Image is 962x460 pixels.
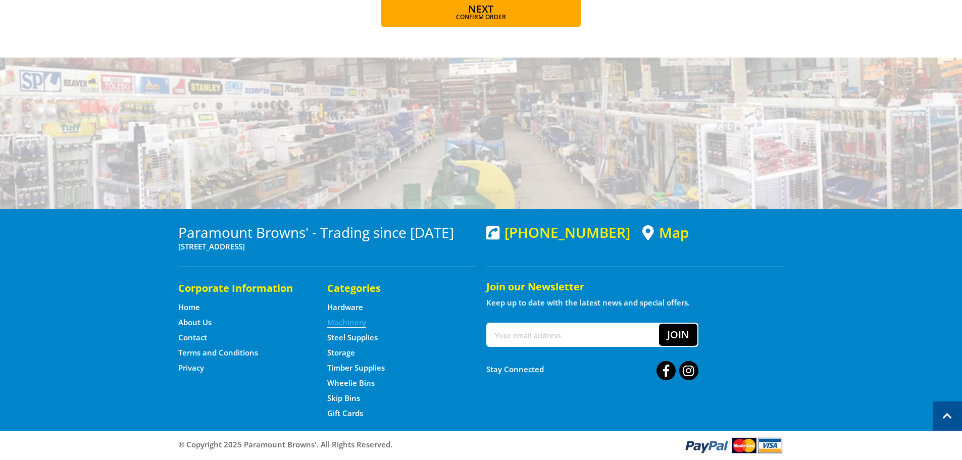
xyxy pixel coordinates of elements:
[178,347,258,358] a: Go to the Terms and Conditions page
[178,224,476,240] h3: Paramount Browns' - Trading since [DATE]
[327,332,378,343] a: Go to the Steel Supplies page
[327,363,385,373] a: Go to the Timber Supplies page
[178,317,212,328] a: Go to the About Us page
[327,393,360,403] a: Go to the Skip Bins page
[178,363,204,373] a: Go to the Privacy page
[486,224,630,240] div: [PHONE_NUMBER]
[486,357,698,381] div: Stay Connected
[486,280,784,294] h5: Join our Newsletter
[659,324,697,346] button: Join
[178,281,307,295] h5: Corporate Information
[487,324,659,346] input: Your email address
[486,296,784,309] p: Keep up to date with the latest news and special offers.
[468,2,493,16] span: Next
[327,281,456,295] h5: Categories
[642,224,689,241] a: View a map of Gepps Cross location
[327,378,375,388] a: Go to the Wheelie Bins page
[178,332,207,343] a: Go to the Contact page
[168,436,794,454] div: ® Copyright 2025 Paramount Browns'. All Rights Reserved.
[327,408,363,419] a: Go to the Gift Cards page
[178,240,476,252] p: [STREET_ADDRESS]
[683,436,784,454] img: PayPal, Mastercard, Visa accepted
[327,317,366,328] a: Go to the Machinery page
[178,302,200,313] a: Go to the Home page
[327,347,355,358] a: Go to the Storage page
[327,302,363,313] a: Go to the Hardware page
[402,14,560,20] span: Confirm order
